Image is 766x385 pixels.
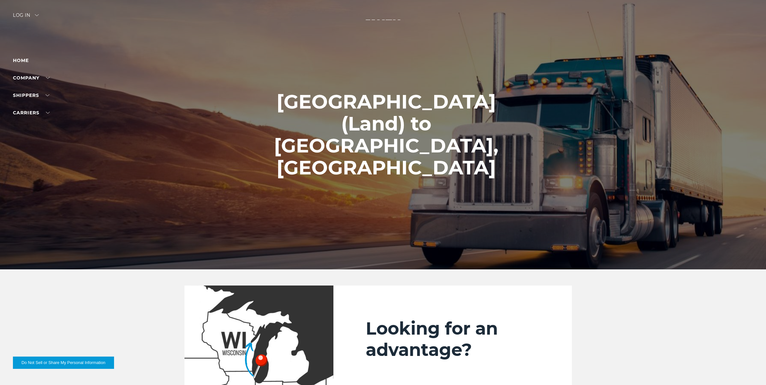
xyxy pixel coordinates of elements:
a: SHIPPERS [13,92,49,98]
a: Company [13,75,50,81]
div: Log in [13,13,39,22]
a: Home [13,57,29,63]
h2: Looking for an advantage? [366,318,540,360]
h1: [GEOGRAPHIC_DATA] (Land) to [GEOGRAPHIC_DATA], [GEOGRAPHIC_DATA] [254,91,519,179]
button: Do Not Sell or Share My Personal Information [13,357,114,369]
img: kbx logo [359,13,407,41]
img: arrow [35,14,39,16]
a: Carriers [13,110,50,116]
